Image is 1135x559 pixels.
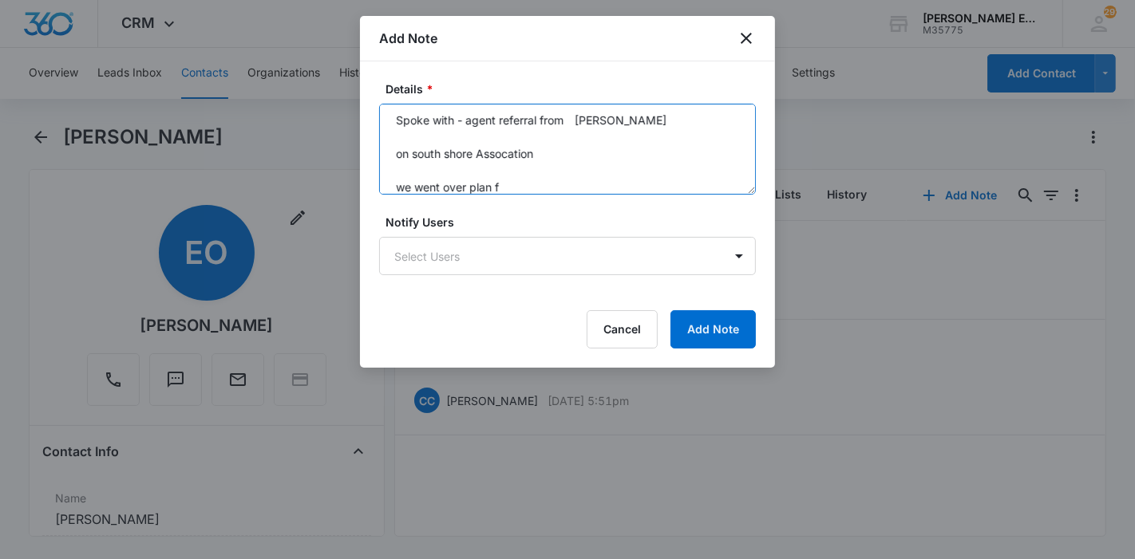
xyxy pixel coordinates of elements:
button: Add Note [670,310,756,348]
textarea: Spoke with - agent referral from [PERSON_NAME] on south shore Assocation we went over plan f [379,104,756,195]
label: Details [386,81,762,97]
button: close [737,29,756,48]
button: Cancel [587,310,658,348]
h1: Add Note [379,29,437,48]
label: Notify Users [386,214,762,230]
